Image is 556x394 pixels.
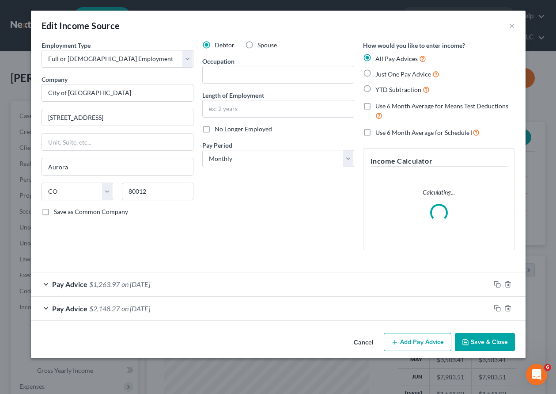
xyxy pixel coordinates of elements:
[363,41,465,50] label: How would you like to enter income?
[42,76,68,83] span: Company
[202,91,264,100] label: Length of Employment
[42,19,120,32] div: Edit Income Source
[375,55,418,62] span: All Pay Advices
[121,280,150,288] span: on [DATE]
[122,183,193,200] input: Enter zip...
[121,304,150,313] span: on [DATE]
[544,364,551,371] span: 6
[203,66,354,83] input: --
[52,304,87,313] span: Pay Advice
[375,129,473,136] span: Use 6 Month Average for Schedule I
[42,42,91,49] span: Employment Type
[347,334,380,352] button: Cancel
[42,134,193,150] input: Unit, Suite, etc...
[202,57,235,66] label: Occupation
[42,84,193,102] input: Search company by name...
[89,280,120,288] span: $1,263.97
[509,20,515,31] button: ×
[257,41,277,49] span: Spouse
[371,156,507,167] h5: Income Calculator
[203,100,354,117] input: ex: 2 years
[371,188,507,197] p: Calculating...
[52,280,87,288] span: Pay Advice
[215,41,235,49] span: Debtor
[384,333,451,352] button: Add Pay Advice
[54,208,128,215] span: Save as Common Company
[215,125,272,133] span: No Longer Employed
[455,333,515,352] button: Save & Close
[375,70,431,78] span: Just One Pay Advice
[375,86,421,93] span: YTD Subtraction
[89,304,120,313] span: $2,148.27
[202,142,232,149] span: Pay Period
[526,364,547,385] iframe: Intercom live chat
[42,158,193,175] input: Enter city...
[42,109,193,126] input: Enter address...
[375,102,508,110] span: Use 6 Month Average for Means Test Deductions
